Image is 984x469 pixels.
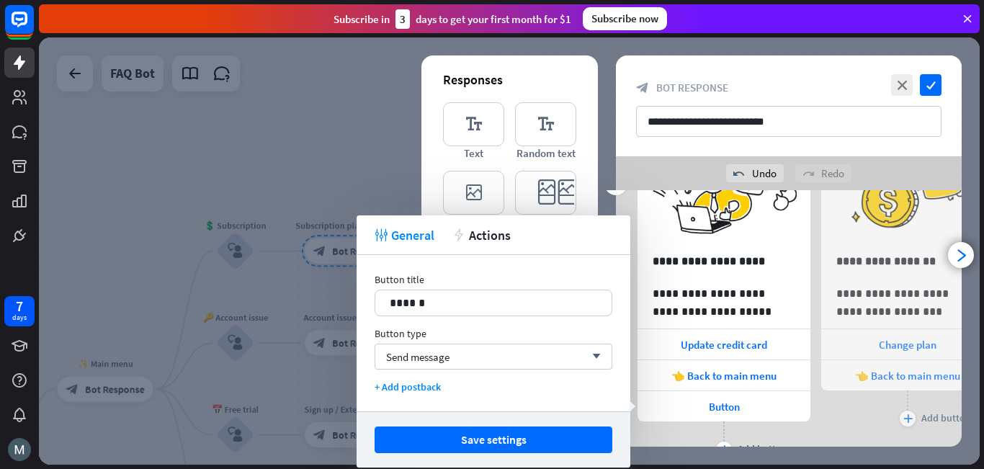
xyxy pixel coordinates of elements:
[4,296,35,326] a: 7 days
[375,380,612,393] div: + Add postback
[656,81,728,94] span: Bot Response
[903,414,913,423] i: plus
[386,350,449,364] span: Send message
[720,445,729,454] i: plus
[921,411,971,424] div: Add button
[375,273,612,286] div: Button title
[709,400,740,414] span: Button
[334,9,571,29] div: Subscribe in days to get your first month for $1
[375,426,612,453] button: Save settings
[16,300,23,313] div: 7
[391,227,434,244] span: General
[738,442,787,455] div: Add button
[920,74,941,96] i: check
[469,227,511,244] span: Actions
[636,81,649,94] i: block_bot_response
[375,228,388,241] i: tweak
[12,313,27,323] div: days
[954,249,968,262] i: arrowhead_right
[638,141,810,246] img: preview
[879,338,936,352] span: Change plan
[891,74,913,96] i: close
[726,164,784,182] div: Undo
[583,7,667,30] div: Subscribe now
[12,6,55,49] button: Open LiveChat chat widget
[452,228,465,241] i: action
[671,369,777,383] span: 👈 Back to main menu
[375,327,612,340] div: Button type
[733,168,745,179] i: undo
[395,9,410,29] div: 3
[855,369,960,383] span: 👈 Back to main menu
[795,164,851,182] div: Redo
[585,352,601,361] i: arrow_down
[802,168,814,179] i: redo
[681,338,767,352] span: Update credit card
